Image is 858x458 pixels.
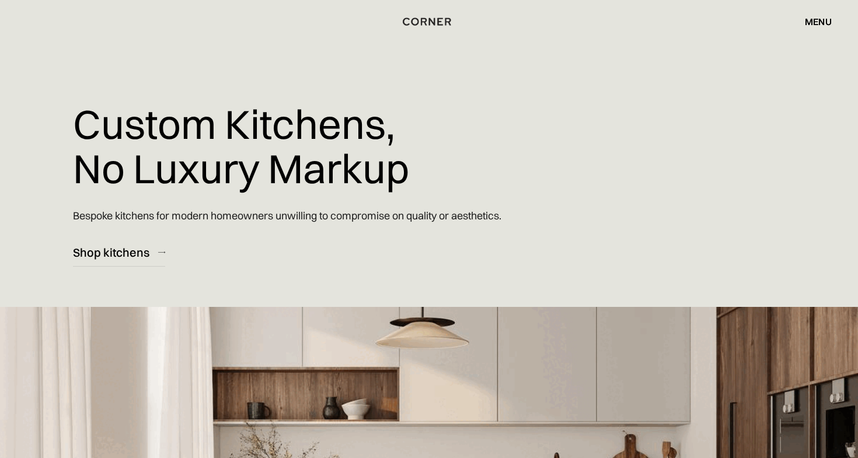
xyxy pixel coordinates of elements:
a: home [395,14,463,29]
h1: Custom Kitchens, No Luxury Markup [73,93,409,199]
div: menu [805,17,832,26]
a: Shop kitchens [73,238,165,267]
div: Shop kitchens [73,244,149,260]
p: Bespoke kitchens for modern homeowners unwilling to compromise on quality or aesthetics. [73,199,501,232]
div: menu [793,12,832,32]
